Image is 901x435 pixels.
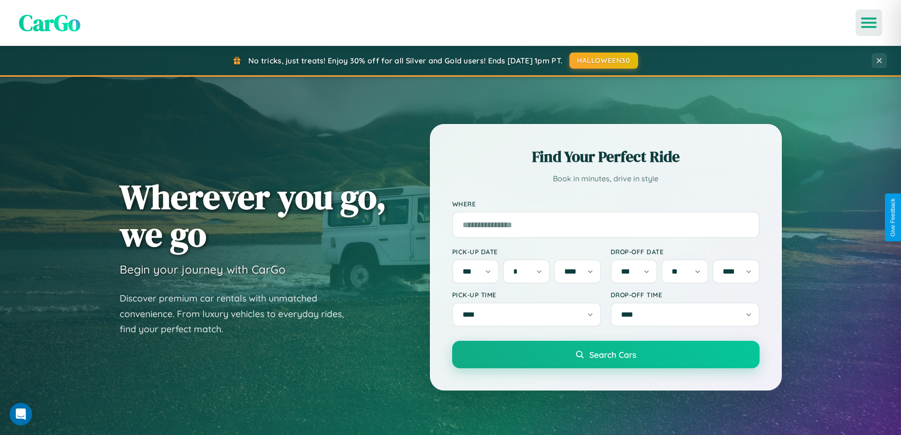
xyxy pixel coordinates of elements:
[120,178,386,253] h1: Wherever you go, we go
[9,403,32,426] iframe: Intercom live chat
[452,341,760,368] button: Search Cars
[452,146,760,167] h2: Find Your Perfect Ride
[890,198,896,237] div: Give Feedback
[120,262,286,276] h3: Begin your journey with CarGo
[19,7,80,38] span: CarGo
[120,291,356,337] p: Discover premium car rentals with unmatched convenience. From luxury vehicles to everyday rides, ...
[452,291,601,299] label: Pick-up Time
[452,172,760,186] p: Book in minutes, drive in style
[856,9,882,36] button: Open menu
[611,291,760,299] label: Drop-off Time
[569,53,638,69] button: HALLOWEEN30
[452,248,601,256] label: Pick-up Date
[589,349,636,360] span: Search Cars
[611,248,760,256] label: Drop-off Date
[452,200,760,208] label: Where
[248,56,562,65] span: No tricks, just treats! Enjoy 30% off for all Silver and Gold users! Ends [DATE] 1pm PT.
